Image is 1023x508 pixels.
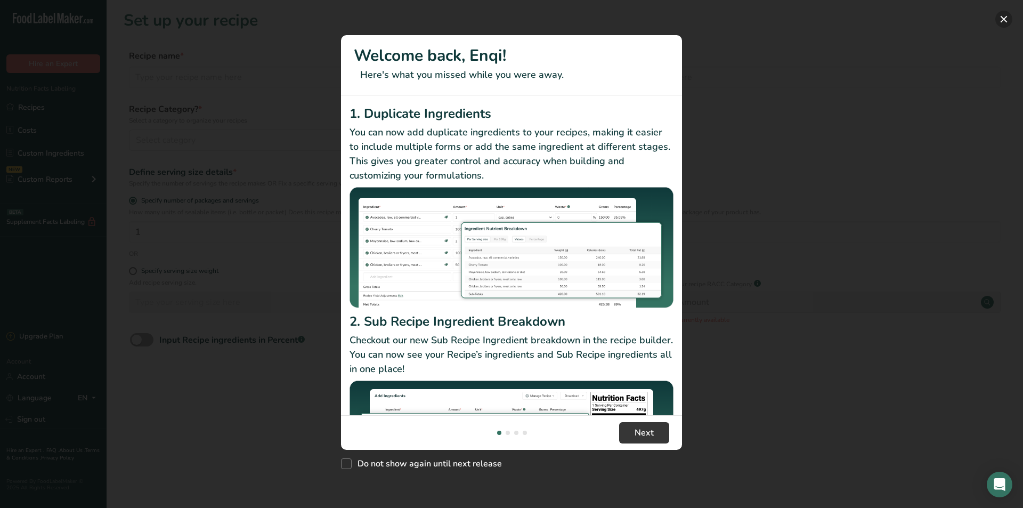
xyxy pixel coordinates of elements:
button: Next [619,422,669,444]
span: Next [635,426,654,439]
h1: Welcome back, Enqi! [354,44,669,68]
h2: 1. Duplicate Ingredients [350,104,673,123]
p: Here's what you missed while you were away. [354,68,669,82]
p: You can now add duplicate ingredients to your recipes, making it easier to include multiple forms... [350,125,673,183]
p: Checkout our new Sub Recipe Ingredient breakdown in the recipe builder. You can now see your Reci... [350,333,673,376]
img: Duplicate Ingredients [350,187,673,308]
img: Sub Recipe Ingredient Breakdown [350,381,673,502]
div: Open Intercom Messenger [987,472,1012,497]
span: Do not show again until next release [352,458,502,469]
h2: 2. Sub Recipe Ingredient Breakdown [350,312,673,331]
